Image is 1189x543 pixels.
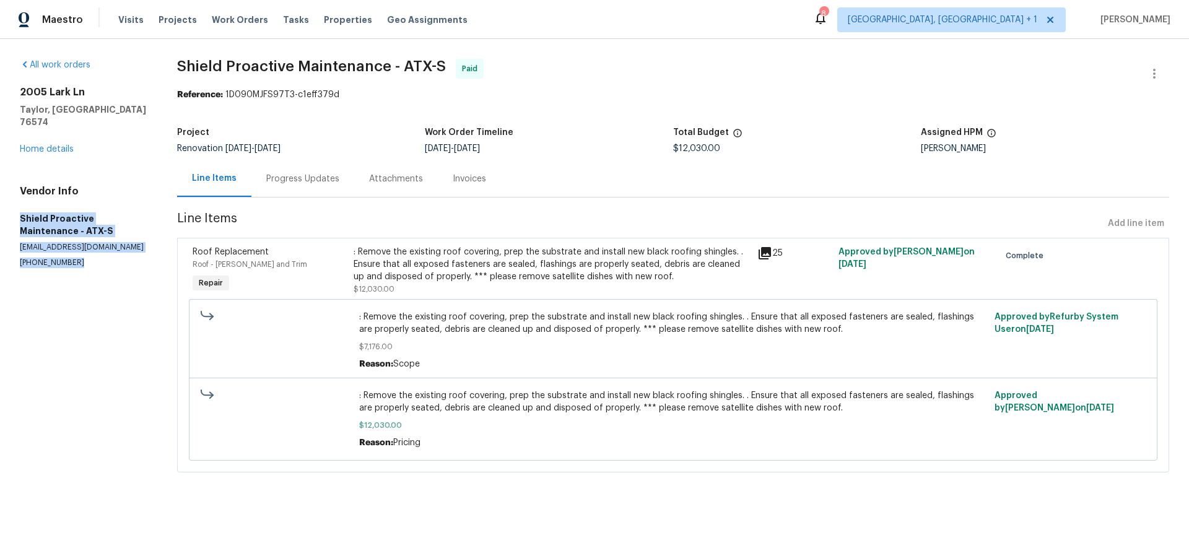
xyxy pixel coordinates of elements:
span: - [225,144,281,153]
span: Geo Assignments [387,14,468,26]
div: Progress Updates [266,173,339,185]
span: Pricing [393,438,420,447]
a: All work orders [20,61,90,69]
span: Complete [1006,250,1048,262]
span: Roof - [PERSON_NAME] and Trim [193,261,307,268]
span: Line Items [177,212,1103,235]
div: Attachments [369,173,423,185]
span: $12,030.00 [359,419,987,432]
span: [DATE] [425,144,451,153]
span: Shield Proactive Maintenance - ATX-S [177,59,446,74]
span: [DATE] [1086,404,1114,412]
div: Line Items [192,172,237,185]
h4: Vendor Info [20,185,147,198]
h5: Project [177,128,209,137]
h5: Assigned HPM [921,128,983,137]
span: The hpm assigned to this work order. [986,128,996,144]
span: - [425,144,480,153]
span: Properties [324,14,372,26]
span: [DATE] [225,144,251,153]
span: Approved by [PERSON_NAME] on [995,391,1114,412]
span: Approved by [PERSON_NAME] on [838,248,975,269]
span: Work Orders [212,14,268,26]
span: Paid [462,63,482,75]
span: $7,176.00 [359,341,987,353]
div: 1D090MJFS97T3-c1eff379d [177,89,1169,101]
span: [DATE] [838,260,866,269]
span: Scope [393,360,420,368]
span: Reason: [359,438,393,447]
h5: Shield Proactive Maintenance - ATX-S [20,212,147,237]
h5: Work Order Timeline [425,128,513,137]
div: Invoices [453,173,486,185]
span: [PERSON_NAME] [1095,14,1170,26]
b: Reference: [177,90,223,99]
span: Reason: [359,360,393,368]
span: : Remove the existing roof covering, prep the substrate and install new black roofing shingles. .... [359,311,987,336]
h2: 2005 Lark Ln [20,86,147,98]
span: Tasks [283,15,309,24]
span: Approved by Refurby System User on [995,313,1118,334]
div: : Remove the existing roof covering, prep the substrate and install new black roofing shingles. .... [354,246,750,283]
span: Visits [118,14,144,26]
span: [GEOGRAPHIC_DATA], [GEOGRAPHIC_DATA] + 1 [848,14,1037,26]
span: Renovation [177,144,281,153]
span: [DATE] [454,144,480,153]
span: : Remove the existing roof covering, prep the substrate and install new black roofing shingles. .... [359,389,987,414]
p: [EMAIL_ADDRESS][DOMAIN_NAME] [20,242,147,253]
span: The total cost of line items that have been proposed by Opendoor. This sum includes line items th... [733,128,743,144]
div: 25 [757,246,830,261]
span: Maestro [42,14,83,26]
div: 8 [819,7,828,20]
div: [PERSON_NAME] [921,144,1169,153]
p: [PHONE_NUMBER] [20,258,147,268]
span: $12,030.00 [354,285,394,293]
a: Home details [20,145,74,154]
span: Repair [194,277,228,289]
span: $12,030.00 [673,144,720,153]
span: Projects [159,14,197,26]
span: [DATE] [1026,325,1054,334]
span: [DATE] [255,144,281,153]
span: Roof Replacement [193,248,269,256]
h5: Total Budget [673,128,729,137]
h5: Taylor, [GEOGRAPHIC_DATA] 76574 [20,103,147,128]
